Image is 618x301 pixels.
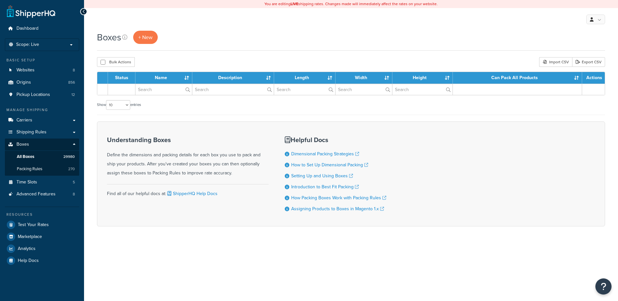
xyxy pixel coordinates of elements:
[16,26,38,31] span: Dashboard
[16,42,39,47] span: Scope: Live
[5,114,79,126] a: Carriers
[453,72,582,84] th: Can Pack All Products
[17,154,34,160] span: All Boxes
[16,80,31,85] span: Origins
[108,72,135,84] th: Status
[5,163,79,175] a: Packing Rules 270
[135,72,192,84] th: Name
[18,222,49,228] span: Test Your Rates
[16,180,37,185] span: Time Slots
[291,205,384,212] a: Assigning Products to Boxes in Magento 1.x
[291,150,359,157] a: Dimensional Packing Strategies
[291,194,386,201] a: How Packing Boxes Work with Packing Rules
[5,151,79,163] a: All Boxes 29980
[107,184,269,198] div: Find all of our helpful docs at:
[291,183,359,190] a: Introduction to Best Fit Packing
[107,136,269,178] div: Define the dimensions and packing details for each box you use to pack and ship your products. Af...
[18,234,42,240] span: Marketplace
[18,246,36,252] span: Analytics
[5,151,79,163] li: All Boxes
[5,163,79,175] li: Packing Rules
[572,57,605,67] a: Export CSV
[135,84,192,95] input: Search
[106,100,130,110] select: Showentries
[138,34,153,41] span: + New
[5,126,79,138] a: Shipping Rules
[291,161,368,168] a: How to Set Up Dimensional Packing
[539,57,572,67] div: Import CSV
[5,231,79,243] a: Marketplace
[97,100,141,110] label: Show entries
[5,188,79,200] li: Advanced Features
[5,77,79,88] a: Origins 856
[16,130,47,135] span: Shipping Rules
[73,192,75,197] span: 8
[5,89,79,101] li: Pickup Locations
[5,176,79,188] li: Time Slots
[63,154,75,160] span: 29980
[595,278,612,295] button: Open Resource Center
[97,57,135,67] button: Bulk Actions
[16,192,56,197] span: Advanced Features
[71,92,75,98] span: 12
[5,219,79,231] a: Test Your Rates
[5,64,79,76] a: Websites 8
[5,107,79,113] div: Manage Shipping
[274,72,336,84] th: Length
[5,243,79,254] a: Analytics
[5,139,79,150] a: Boxes
[73,180,75,185] span: 5
[336,84,392,95] input: Search
[68,80,75,85] span: 856
[5,64,79,76] li: Websites
[107,136,269,143] h3: Understanding Boxes
[5,77,79,88] li: Origins
[17,166,42,172] span: Packing Rules
[73,67,75,73] span: 8
[5,212,79,217] div: Resources
[16,92,50,98] span: Pickup Locations
[291,172,353,179] a: Setting Up and Using Boxes
[5,139,79,175] li: Boxes
[274,84,335,95] input: Search
[133,31,158,44] a: + New
[5,89,79,101] a: Pickup Locations 12
[18,258,39,264] span: Help Docs
[16,118,32,123] span: Carriers
[192,72,274,84] th: Description
[582,72,605,84] th: Actions
[68,166,75,172] span: 270
[5,255,79,266] a: Help Docs
[16,142,29,147] span: Boxes
[16,67,35,73] span: Websites
[5,188,79,200] a: Advanced Features 8
[5,57,79,63] div: Basic Setup
[97,31,121,44] h1: Boxes
[392,84,453,95] input: Search
[5,23,79,35] a: Dashboard
[392,72,453,84] th: Height
[7,5,55,18] a: ShipperHQ Home
[285,136,386,143] h3: Helpful Docs
[192,84,274,95] input: Search
[5,176,79,188] a: Time Slots 5
[291,1,298,7] b: LIVE
[166,190,218,197] a: ShipperHQ Help Docs
[336,72,392,84] th: Width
